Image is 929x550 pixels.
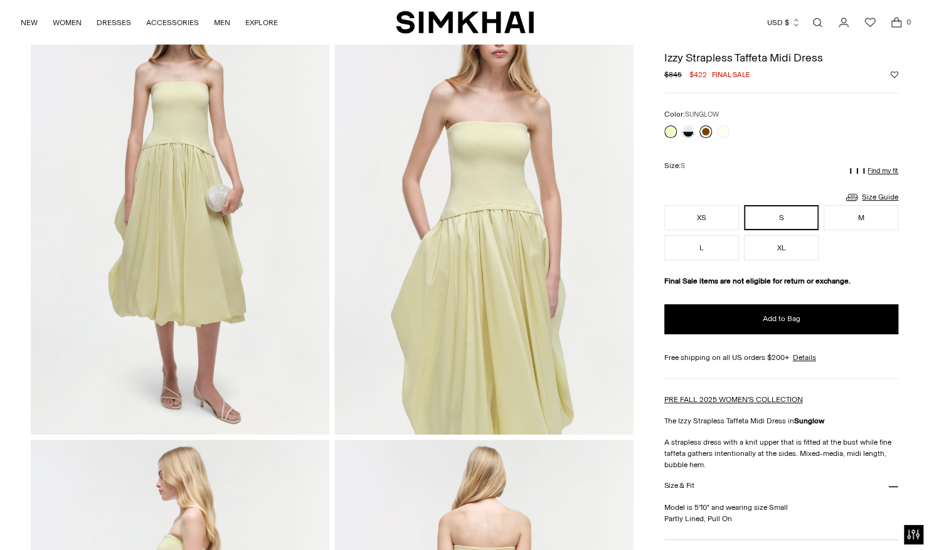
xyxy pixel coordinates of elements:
button: XS [664,205,739,230]
button: Add to Bag [664,304,899,334]
a: Open search modal [805,10,830,35]
h3: Size & Fit [664,482,694,490]
strong: Final Sale items are not eligible for return or exchange. [664,277,851,285]
a: Details [793,352,816,363]
button: Add to Wishlist [891,71,898,78]
a: Wishlist [857,10,883,35]
span: SUNGLOW [685,110,719,119]
a: PRE FALL 2025 WOMEN'S COLLECTION [664,395,803,404]
div: Free shipping on all US orders $200+ [664,352,899,363]
a: SIMKHAI [396,10,534,34]
button: XL [744,235,819,260]
a: Open cart modal [884,10,909,35]
button: S [744,205,819,230]
button: Size & Fit [664,470,899,502]
p: Model is 5'10" and wearing size Small Partly Lined, Pull On [664,502,899,524]
span: $422 [689,69,707,80]
a: DRESSES [97,9,131,36]
a: NEW [21,9,38,36]
a: Go to the account page [831,10,856,35]
iframe: Sign Up via Text for Offers [10,502,126,540]
label: Size: [664,160,685,172]
p: The Izzy Strapless Taffeta Midi Dress in [664,415,899,426]
span: S [681,162,685,170]
a: Size Guide [844,189,898,205]
p: A strapless dress with a knit upper that is fitted at the bust while fine taffeta gathers intenti... [664,436,899,470]
a: MEN [214,9,230,36]
a: WOMEN [53,9,82,36]
label: Color: [664,108,719,120]
span: 0 [903,16,914,28]
button: L [664,235,739,260]
a: EXPLORE [245,9,278,36]
span: Add to Bag [762,314,800,324]
s: $845 [664,69,682,80]
h1: Izzy Strapless Taffeta Midi Dress [664,52,899,63]
button: M [824,205,898,230]
strong: Sunglow [794,416,824,425]
a: ACCESSORIES [146,9,199,36]
button: USD $ [767,9,800,36]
